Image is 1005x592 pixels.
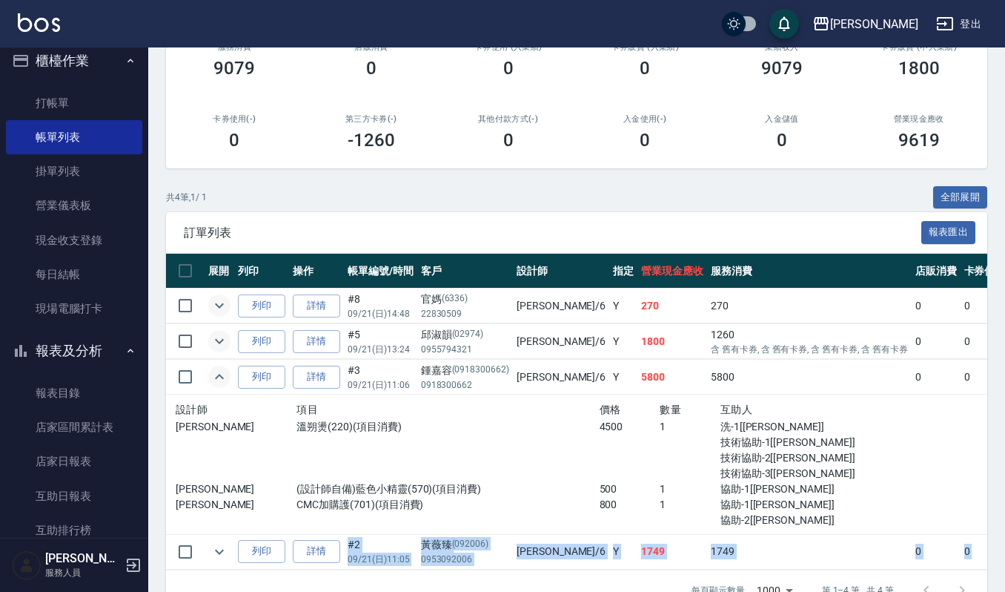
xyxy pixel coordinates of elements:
[45,566,121,579] p: 服務人員
[912,289,961,323] td: 0
[637,324,707,359] td: 1800
[720,419,902,435] p: 洗-1[[PERSON_NAME]]
[6,332,142,370] button: 報表及分析
[6,120,142,154] a: 帳單列表
[761,58,803,79] h3: 9079
[293,295,340,318] a: 詳情
[640,58,650,79] h3: 0
[176,404,208,415] span: 設計師
[513,289,609,323] td: [PERSON_NAME] /6
[238,540,285,563] button: 列印
[234,254,289,289] th: 列印
[868,114,969,124] h2: 營業現金應收
[344,254,417,289] th: 帳單編號/時間
[296,497,599,513] p: CMC加購護(701)(項目消費)
[720,404,752,415] span: 互助人
[912,360,961,395] td: 0
[720,481,902,497] p: 協助-1[[PERSON_NAME]]
[707,289,912,323] td: 270
[321,114,422,124] h2: 第三方卡券(-)
[421,307,509,320] p: 22830509
[184,226,921,240] span: 訂單列表
[6,444,142,478] a: 店家日報表
[503,58,514,79] h3: 0
[912,254,961,289] th: 店販消費
[6,42,142,80] button: 櫃檯作業
[421,292,509,307] div: 官媽
[208,541,230,563] button: expand row
[184,114,285,124] h2: 卡券使用(-)
[600,419,660,435] p: 4500
[777,130,787,151] h3: 0
[600,404,621,415] span: 價格
[720,435,902,450] p: 技術協助-1[[PERSON_NAME]]
[296,481,599,497] p: (設計師自備)藍色小精靈(570)(項目消費)
[912,324,961,359] td: 0
[421,343,509,356] p: 0955794321
[421,378,509,392] p: 0918300662
[609,360,637,395] td: Y
[6,86,142,120] a: 打帳單
[442,292,468,307] p: (6336)
[732,114,833,124] h2: 入金儲值
[609,289,637,323] td: Y
[208,366,230,388] button: expand row
[452,327,484,343] p: (02974)
[366,58,377,79] h3: 0
[660,497,720,513] p: 1
[452,363,510,378] p: (0918300662)
[513,254,609,289] th: 設計師
[238,366,285,389] button: 列印
[6,376,142,410] a: 報表目錄
[660,419,720,435] p: 1
[166,191,207,204] p: 共 4 筆, 1 / 1
[6,479,142,513] a: 互助日報表
[609,254,637,289] th: 指定
[921,225,976,239] a: 報表匯出
[293,540,340,563] a: 詳情
[600,481,660,497] p: 500
[457,114,559,124] h2: 其他付款方式(-)
[637,254,707,289] th: 營業現金應收
[806,9,924,39] button: [PERSON_NAME]
[293,366,340,389] a: 詳情
[769,9,799,39] button: save
[600,497,660,513] p: 800
[176,497,296,513] p: [PERSON_NAME]
[660,481,720,497] p: 1
[348,130,395,151] h3: -1260
[452,537,489,553] p: (092006)
[348,343,414,356] p: 09/21 (日) 13:24
[348,378,414,392] p: 09/21 (日) 11:06
[640,130,650,151] h3: 0
[238,330,285,353] button: 列印
[594,114,696,124] h2: 入金使用(-)
[12,550,42,580] img: Person
[238,295,285,318] button: 列印
[6,188,142,223] a: 營業儀表板
[421,537,509,553] div: 黃薇臻
[176,481,296,497] p: [PERSON_NAME]
[6,292,142,326] a: 現場電腦打卡
[933,186,988,209] button: 全部展開
[637,534,707,569] td: 1749
[45,551,121,566] h5: [PERSON_NAME]
[6,223,142,257] a: 現金收支登錄
[213,58,255,79] h3: 9079
[930,10,987,38] button: 登出
[6,513,142,547] a: 互助排行榜
[711,343,908,356] p: 含 舊有卡券, 含 舊有卡券, 含 舊有卡券, 含 舊有卡券
[6,154,142,188] a: 掛單列表
[6,410,142,444] a: 店家區間累計表
[229,130,239,151] h3: 0
[6,257,142,292] a: 每日結帳
[830,15,918,33] div: [PERSON_NAME]
[720,466,902,481] p: 技術協助-3[[PERSON_NAME]]
[609,324,637,359] td: Y
[296,404,318,415] span: 項目
[898,58,940,79] h3: 1800
[921,221,976,244] button: 報表匯出
[898,130,940,151] h3: 9619
[513,324,609,359] td: [PERSON_NAME] /6
[293,330,340,353] a: 詳情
